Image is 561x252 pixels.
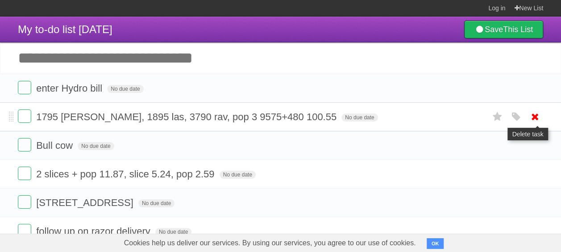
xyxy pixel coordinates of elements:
span: follow up on razor delivery [36,226,153,237]
label: Star task [489,109,506,124]
span: [STREET_ADDRESS] [36,197,136,208]
b: This List [503,25,533,34]
span: Cookies help us deliver our services. By using our services, you agree to our use of cookies. [115,234,425,252]
span: No due date [78,142,114,150]
label: Done [18,224,31,237]
span: enter Hydro bill [36,83,104,94]
span: No due date [138,199,175,207]
button: OK [427,238,444,249]
span: No due date [220,171,256,179]
span: No due date [341,113,378,122]
label: Done [18,81,31,94]
span: No due date [155,228,191,236]
span: 2 slices + pop 11.87, slice 5.24, pop 2.59 [36,168,216,180]
a: SaveThis List [464,21,543,38]
label: Done [18,138,31,151]
label: Done [18,109,31,123]
span: 1795 [PERSON_NAME], 1895 las, 3790 rav, pop 3 9575+480 100.55 [36,111,339,122]
label: Done [18,167,31,180]
span: Bull cow [36,140,75,151]
label: Done [18,195,31,209]
span: My to-do list [DATE] [18,23,112,35]
span: No due date [107,85,143,93]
